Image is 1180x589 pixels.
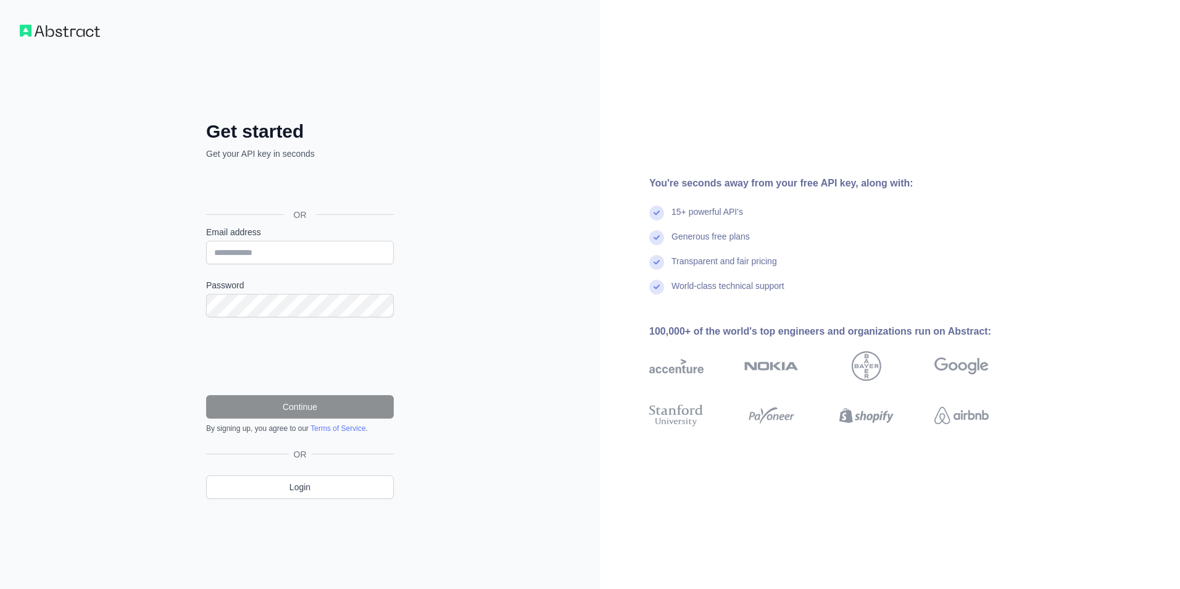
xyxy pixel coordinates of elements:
[649,324,1028,339] div: 100,000+ of the world's top engineers and organizations run on Abstract:
[649,206,664,220] img: check mark
[200,173,397,201] iframe: Sign in with Google Button
[206,395,394,419] button: Continue
[310,424,365,433] a: Terms of Service
[671,230,750,255] div: Generous free plans
[206,148,394,160] p: Get your API key in seconds
[206,475,394,499] a: Login
[649,176,1028,191] div: You're seconds away from your free API key, along with:
[671,255,777,280] div: Transparent and fair pricing
[649,230,664,245] img: check mark
[206,226,394,238] label: Email address
[744,351,799,381] img: nokia
[284,209,317,221] span: OR
[934,402,989,429] img: airbnb
[671,206,743,230] div: 15+ powerful API's
[744,402,799,429] img: payoneer
[671,280,784,304] div: World-class technical support
[649,402,704,429] img: stanford university
[289,448,312,461] span: OR
[839,402,894,429] img: shopify
[852,351,881,381] img: bayer
[20,25,100,37] img: Workflow
[934,351,989,381] img: google
[206,424,394,433] div: By signing up, you agree to our .
[206,120,394,143] h2: Get started
[649,255,664,270] img: check mark
[206,279,394,291] label: Password
[649,351,704,381] img: accenture
[649,280,664,294] img: check mark
[206,332,394,380] iframe: reCAPTCHA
